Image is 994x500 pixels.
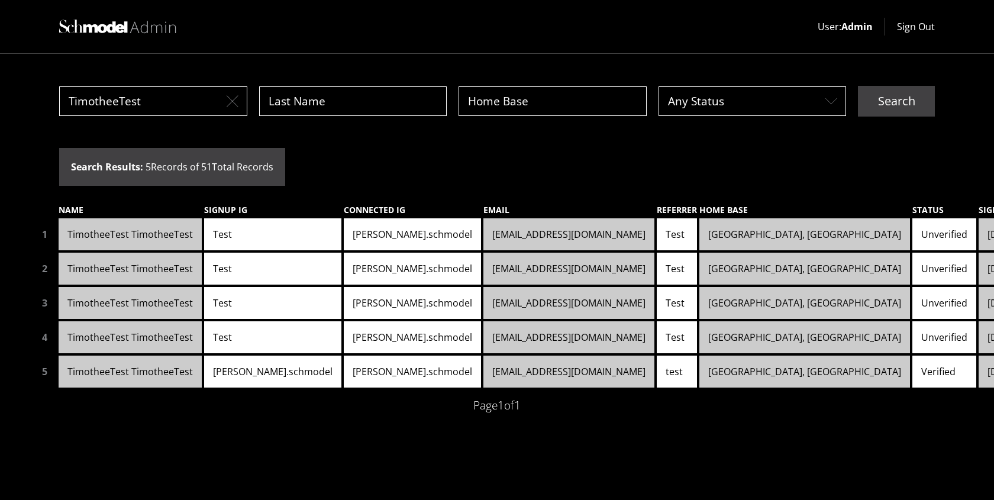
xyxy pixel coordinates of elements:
[344,321,481,353] a: [PERSON_NAME].schmodel
[71,160,143,173] strong: Search Results:
[483,218,654,250] a: [EMAIL_ADDRESS][DOMAIN_NAME]
[204,287,341,319] a: Test
[912,356,976,388] a: Verified
[912,321,976,353] a: Unverified
[59,321,202,353] a: TimotheeTest TimotheeTest
[699,218,910,250] a: [GEOGRAPHIC_DATA], [GEOGRAPHIC_DATA]
[483,287,654,319] a: [EMAIL_ADDRESS][DOMAIN_NAME]
[33,321,56,353] div: 4
[33,218,56,250] div: 1
[818,20,873,34] div: User:
[204,321,341,353] a: Test
[912,253,976,285] a: Unverified
[841,20,873,33] strong: Admin
[59,218,202,250] a: TimotheeTest TimotheeTest
[699,321,910,353] a: [GEOGRAPHIC_DATA], [GEOGRAPHIC_DATA]
[33,253,56,285] div: 2
[344,356,481,388] a: [PERSON_NAME].schmodel
[657,218,697,250] a: Test
[204,218,341,250] a: Test
[59,204,202,216] div: NAME
[699,253,910,285] a: [GEOGRAPHIC_DATA], [GEOGRAPHIC_DATA]
[912,287,976,319] a: Unverified
[483,204,654,216] div: EMAIL
[344,218,481,250] a: [PERSON_NAME].schmodel
[657,204,697,216] div: REFERRER
[59,287,202,319] a: TimotheeTest TimotheeTest
[204,356,341,388] a: [PERSON_NAME].schmodel
[59,356,202,388] a: TimotheeTest TimotheeTest
[344,204,481,216] div: CONNECTED IG
[459,86,647,117] input: Home Base
[699,204,910,216] div: HOME BASE
[912,204,976,216] div: STATUS
[657,356,697,388] a: test
[912,218,976,250] a: Unverified
[897,20,935,34] button: Sign Out
[473,397,521,414] div: Page 1 of 1
[259,86,447,117] input: Last Name
[33,287,56,319] div: 3
[657,253,697,285] a: Test
[59,86,247,117] input: First Name
[657,321,697,353] a: Test
[659,86,847,117] div: Any Status
[204,204,341,216] div: SIGNUP IG
[344,287,481,319] a: [PERSON_NAME].schmodel
[483,356,654,388] a: [EMAIL_ADDRESS][DOMAIN_NAME]
[858,86,935,117] button: Search
[344,253,481,285] a: [PERSON_NAME].schmodel
[33,356,56,388] div: 5
[59,20,177,34] img: Schmodel Logo
[483,253,654,285] a: [EMAIL_ADDRESS][DOMAIN_NAME]
[483,321,654,353] a: [EMAIL_ADDRESS][DOMAIN_NAME]
[204,253,341,285] a: Test
[699,287,910,319] a: [GEOGRAPHIC_DATA], [GEOGRAPHIC_DATA]
[59,148,285,186] div: 5 Records of 51 Total Records
[699,356,910,388] a: [GEOGRAPHIC_DATA], [GEOGRAPHIC_DATA]
[59,253,202,285] a: TimotheeTest TimotheeTest
[657,287,697,319] a: Test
